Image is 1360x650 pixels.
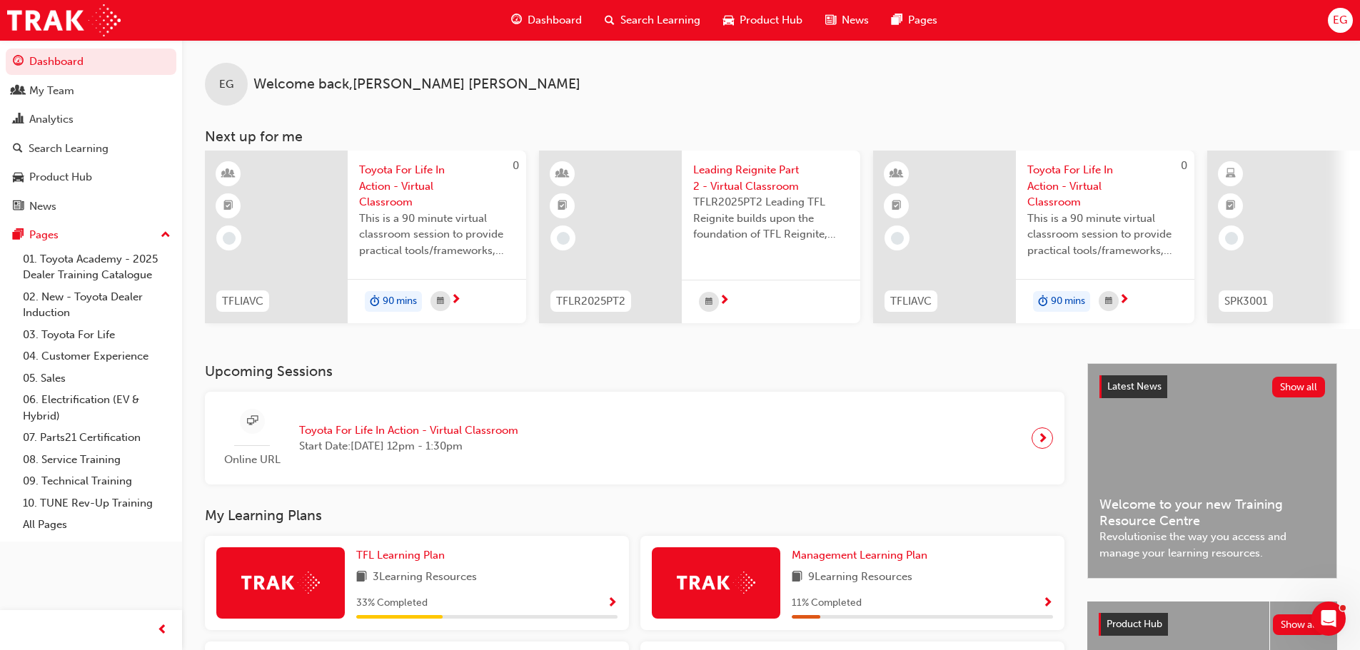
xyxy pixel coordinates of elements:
span: Toyota For Life In Action - Virtual Classroom [1027,162,1183,210]
span: News [842,12,869,29]
span: 90 mins [1051,293,1085,310]
span: TFLIAVC [222,293,263,310]
a: 02. New - Toyota Dealer Induction [17,286,176,324]
a: Latest NewsShow allWelcome to your new Training Resource CentreRevolutionise the way you access a... [1087,363,1337,579]
a: 09. Technical Training [17,470,176,492]
button: Show Progress [1042,594,1053,612]
span: next-icon [719,295,730,308]
button: DashboardMy TeamAnalyticsSearch LearningProduct HubNews [6,46,176,222]
button: Show all [1273,614,1326,635]
span: Pages [908,12,937,29]
span: pages-icon [892,11,902,29]
a: News [6,193,176,220]
a: Dashboard [6,49,176,75]
span: duration-icon [370,293,380,311]
div: Search Learning [29,141,109,157]
div: Pages [29,227,59,243]
span: booktick-icon [1226,197,1236,215]
a: 0TFLIAVCToyota For Life In Action - Virtual ClassroomThis is a 90 minute virtual classroom sessio... [873,151,1194,323]
span: Online URL [216,452,288,468]
a: Product HubShow all [1099,613,1326,636]
span: sessionType_ONLINE_URL-icon [247,412,258,430]
img: Trak [677,572,755,594]
span: calendar-icon [1105,293,1112,310]
a: 0TFLIAVCToyota For Life In Action - Virtual ClassroomThis is a 90 minute virtual classroom sessio... [205,151,526,323]
span: search-icon [605,11,615,29]
span: Leading Reignite Part 2 - Virtual Classroom [693,162,849,194]
span: 3 Learning Resources [373,569,477,586]
img: Trak [241,572,320,594]
span: This is a 90 minute virtual classroom session to provide practical tools/frameworks, behaviours a... [1027,210,1183,259]
a: news-iconNews [814,6,880,35]
a: My Team [6,78,176,104]
span: book-icon [356,569,367,586]
span: learningRecordVerb_NONE-icon [557,232,570,245]
span: This is a 90 minute virtual classroom session to provide practical tools/frameworks, behaviours a... [359,210,515,259]
span: car-icon [723,11,734,29]
a: TFLR2025PT2Leading Reignite Part 2 - Virtual ClassroomTFLR2025PT2 Leading TFL Reignite builds upo... [539,151,860,323]
span: EG [219,76,233,93]
span: Product Hub [740,12,802,29]
a: search-iconSearch Learning [593,6,712,35]
span: car-icon [13,171,24,184]
span: news-icon [825,11,836,29]
span: TFLIAVC [890,293,932,310]
a: 01. Toyota Academy - 2025 Dealer Training Catalogue [17,248,176,286]
a: car-iconProduct Hub [712,6,814,35]
span: Show Progress [1042,597,1053,610]
span: Latest News [1107,380,1162,392]
a: 08. Service Training [17,449,176,471]
span: 9 Learning Resources [808,569,912,586]
a: guage-iconDashboard [500,6,593,35]
h3: My Learning Plans [205,507,1064,524]
span: learningRecordVerb_NONE-icon [1225,232,1238,245]
iframe: Intercom live chat [1311,601,1346,636]
span: Dashboard [528,12,582,29]
span: chart-icon [13,113,24,126]
button: Pages [6,222,176,248]
span: learningResourceType_INSTRUCTOR_LED-icon [558,165,568,183]
span: guage-icon [13,56,24,68]
span: learningResourceType_INSTRUCTOR_LED-icon [892,165,902,183]
span: up-icon [161,226,171,245]
a: Search Learning [6,136,176,162]
h3: Upcoming Sessions [205,363,1064,380]
span: TFLR2025PT2 [556,293,625,310]
span: Toyota For Life In Action - Virtual Classroom [359,162,515,210]
span: Revolutionise the way you access and manage your learning resources. [1099,529,1325,561]
span: Welcome back , [PERSON_NAME] [PERSON_NAME] [253,76,580,93]
span: calendar-icon [437,293,444,310]
span: news-icon [13,200,24,213]
a: All Pages [17,514,176,536]
span: EG [1333,12,1347,29]
div: Analytics [29,111,74,128]
span: 0 [513,159,519,172]
div: News [29,198,56,215]
span: Show Progress [607,597,618,610]
span: Toyota For Life In Action - Virtual Classroom [299,422,518,439]
a: 03. Toyota For Life [17,324,176,346]
span: guage-icon [511,11,522,29]
span: learningRecordVerb_NONE-icon [223,232,236,245]
span: next-icon [1037,428,1048,448]
span: pages-icon [13,229,24,242]
span: Search Learning [620,12,700,29]
span: booktick-icon [223,197,233,215]
a: 10. TUNE Rev-Up Training [17,492,176,514]
a: Latest NewsShow all [1099,375,1325,398]
a: TFL Learning Plan [356,547,450,564]
a: pages-iconPages [880,6,949,35]
span: Product Hub [1107,618,1162,630]
span: TFLR2025PT2 Leading TFL Reignite builds upon the foundation of TFL Reignite, reaffirming our comm... [693,194,849,243]
span: Welcome to your new Training Resource Centre [1099,497,1325,529]
span: learningResourceType_ELEARNING-icon [1226,165,1236,183]
a: Management Learning Plan [792,547,933,564]
span: next-icon [1119,294,1129,307]
button: EG [1328,8,1353,33]
img: Trak [7,4,121,36]
span: duration-icon [1038,293,1048,311]
span: TFL Learning Plan [356,549,445,562]
span: Start Date: [DATE] 12pm - 1:30pm [299,438,518,455]
span: booktick-icon [558,197,568,215]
